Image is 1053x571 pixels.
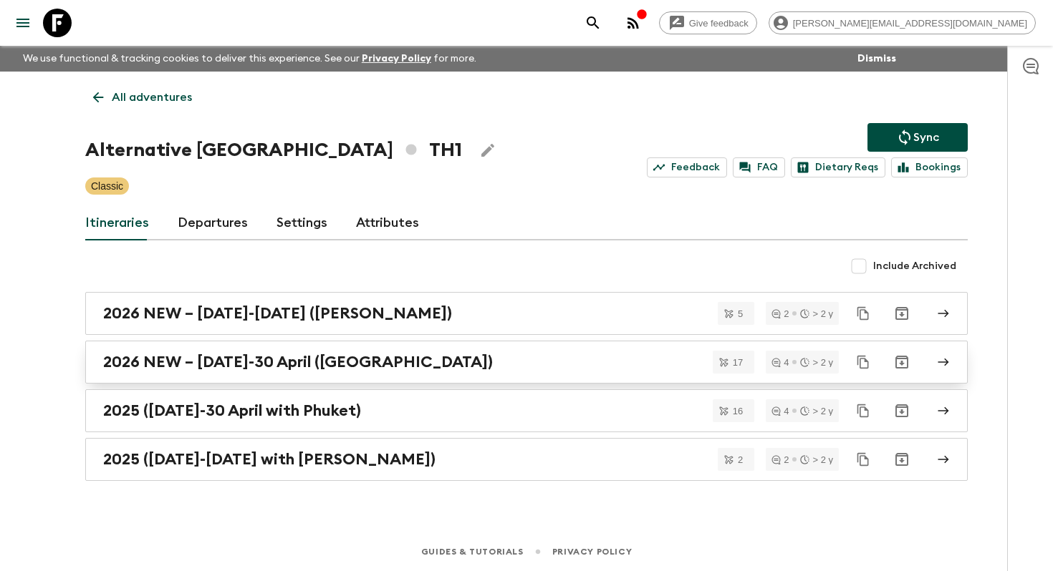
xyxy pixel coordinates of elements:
h2: 2025 ([DATE]-[DATE] with [PERSON_NAME]) [103,450,436,469]
button: Archive [888,445,916,474]
a: Departures [178,206,248,240]
div: 2 [771,455,789,464]
span: Include Archived [873,259,956,273]
span: [PERSON_NAME][EMAIL_ADDRESS][DOMAIN_NAME] [785,18,1035,29]
h2: 2025 ([DATE]-30 April with Phuket) [103,401,361,420]
div: > 2 y [800,455,833,464]
div: 4 [771,358,789,367]
a: Feedback [647,157,727,177]
div: > 2 y [800,358,833,367]
a: 2026 NEW – [DATE]-[DATE] ([PERSON_NAME]) [85,292,968,335]
button: search adventures [579,9,607,37]
button: Dismiss [854,49,900,69]
a: 2026 NEW – [DATE]-30 April ([GEOGRAPHIC_DATA]) [85,341,968,384]
div: > 2 y [800,309,833,318]
a: Privacy Policy [552,544,632,560]
button: Duplicate [850,446,876,472]
a: Give feedback [659,11,757,34]
p: All adventures [112,89,192,106]
p: Sync [913,129,939,146]
h1: Alternative [GEOGRAPHIC_DATA] TH1 [85,136,462,165]
p: We use functional & tracking cookies to deliver this experience. See our for more. [17,46,482,72]
span: 17 [724,358,751,367]
a: FAQ [733,157,785,177]
div: [PERSON_NAME][EMAIL_ADDRESS][DOMAIN_NAME] [769,11,1036,34]
button: Archive [888,396,916,425]
button: menu [9,9,37,37]
h2: 2026 NEW – [DATE]-30 April ([GEOGRAPHIC_DATA]) [103,353,493,371]
button: Duplicate [850,398,876,424]
button: Duplicate [850,349,876,375]
a: Itineraries [85,206,149,240]
span: Give feedback [681,18,756,29]
a: 2025 ([DATE]-30 April with Phuket) [85,389,968,432]
a: All adventures [85,83,200,112]
button: Archive [888,348,916,376]
a: Attributes [356,206,419,240]
span: 5 [729,309,751,318]
a: Guides & Tutorials [421,544,524,560]
div: 4 [771,406,789,416]
button: Edit Adventure Title [473,136,502,165]
p: Classic [91,179,123,193]
a: Dietary Reqs [791,157,885,177]
div: > 2 y [800,406,833,416]
div: 2 [771,309,789,318]
a: Bookings [891,157,968,177]
a: 2025 ([DATE]-[DATE] with [PERSON_NAME]) [85,438,968,481]
span: 2 [729,455,751,464]
a: Settings [277,206,327,240]
span: 16 [724,406,751,416]
button: Archive [888,299,916,328]
button: Duplicate [850,301,876,326]
a: Privacy Policy [362,54,431,64]
button: Sync adventure departures to the booking engine [867,123,968,152]
h2: 2026 NEW – [DATE]-[DATE] ([PERSON_NAME]) [103,304,452,323]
